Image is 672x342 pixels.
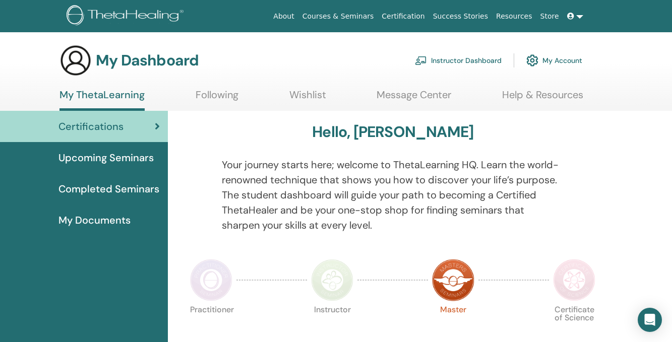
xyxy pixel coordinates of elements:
img: Certificate of Science [553,259,595,301]
h3: Hello, [PERSON_NAME] [312,123,473,141]
img: logo.png [67,5,187,28]
img: Master [432,259,474,301]
span: Completed Seminars [58,181,159,196]
a: Certification [378,7,429,26]
span: Upcoming Seminars [58,150,154,165]
a: Resources [492,7,536,26]
a: Store [536,7,563,26]
a: Following [196,89,238,108]
a: Instructor Dashboard [415,49,502,72]
a: Help & Resources [502,89,583,108]
a: Success Stories [429,7,492,26]
a: My Account [526,49,582,72]
span: Certifications [58,119,124,134]
a: Message Center [377,89,451,108]
h3: My Dashboard [96,51,199,70]
a: My ThetaLearning [59,89,145,111]
div: Open Intercom Messenger [638,308,662,332]
span: My Documents [58,213,131,228]
img: chalkboard-teacher.svg [415,56,427,65]
img: cog.svg [526,52,538,69]
p: Your journey starts here; welcome to ThetaLearning HQ. Learn the world-renowned technique that sh... [222,157,564,233]
a: About [269,7,298,26]
a: Courses & Seminars [298,7,378,26]
img: generic-user-icon.jpg [59,44,92,77]
img: Practitioner [190,259,232,301]
img: Instructor [311,259,353,301]
a: Wishlist [289,89,326,108]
